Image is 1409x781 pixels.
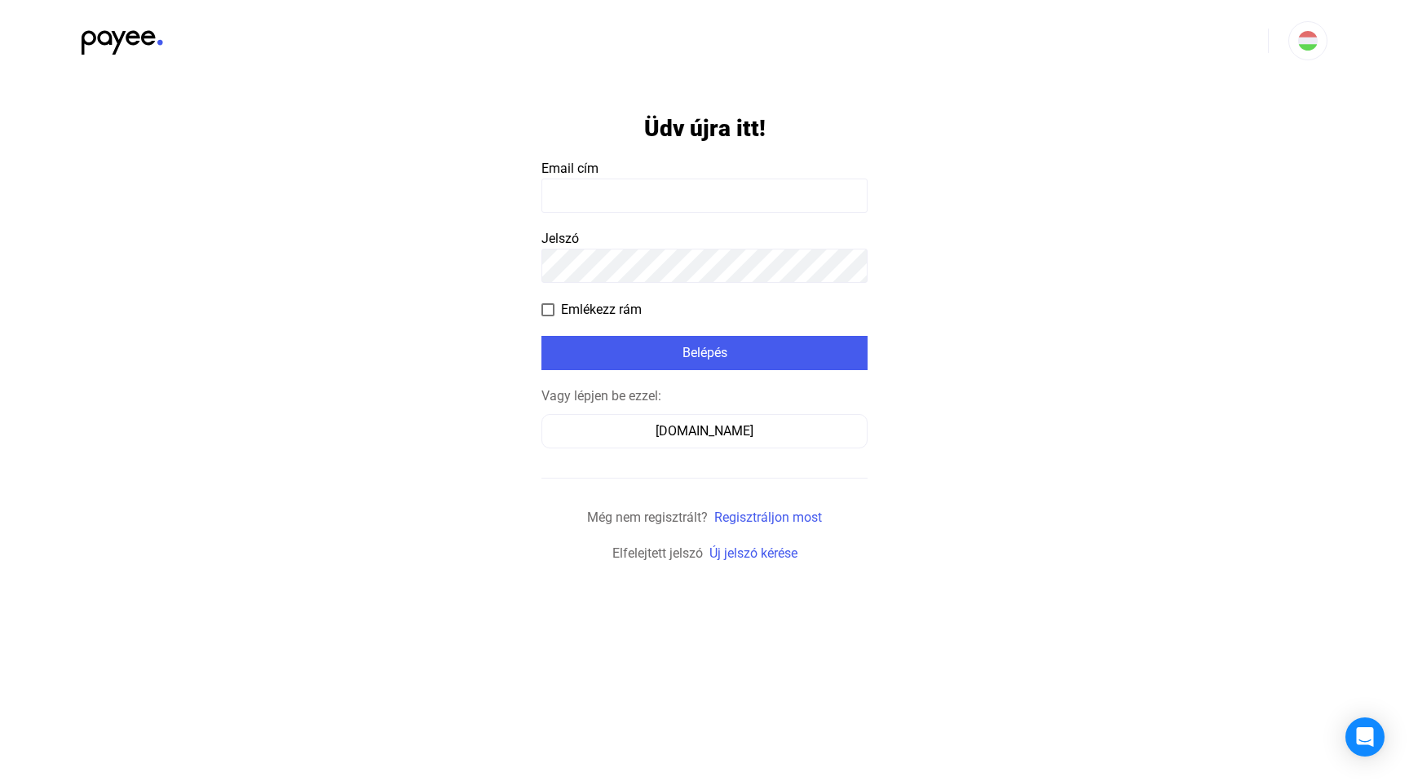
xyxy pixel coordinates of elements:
span: Még nem regisztrált? [587,510,708,525]
span: Jelszó [541,231,579,246]
button: Belépés [541,336,868,370]
span: Elfelejtett jelszó [612,545,703,561]
div: Belépés [546,343,863,363]
span: Email cím [541,161,598,176]
h1: Üdv újra itt! [644,114,766,143]
a: Regisztráljon most [714,510,822,525]
img: HU [1298,31,1318,51]
div: [DOMAIN_NAME] [547,421,862,441]
a: [DOMAIN_NAME] [541,423,868,439]
button: [DOMAIN_NAME] [541,414,868,448]
a: Új jelszó kérése [709,545,797,561]
button: HU [1288,21,1327,60]
div: Vagy lépjen be ezzel: [541,386,868,406]
img: black-payee-blue-dot.svg [82,21,163,55]
span: Emlékezz rám [561,300,642,320]
div: Open Intercom Messenger [1345,717,1385,757]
